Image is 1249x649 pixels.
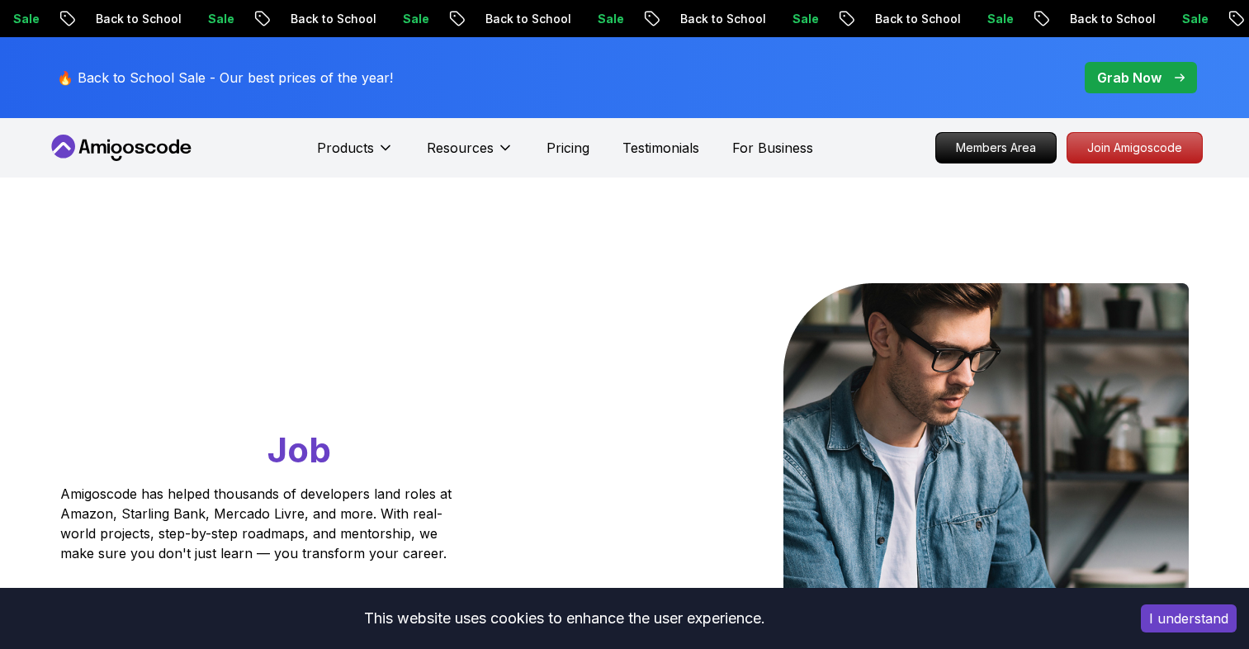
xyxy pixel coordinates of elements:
p: Back to School [1056,11,1168,27]
button: Accept cookies [1141,604,1237,632]
p: Back to School [471,11,584,27]
p: Back to School [82,11,194,27]
p: Sale [584,11,636,27]
div: This website uses cookies to enhance the user experience. [12,600,1116,637]
p: Back to School [666,11,778,27]
button: Resources [427,138,513,171]
p: Resources [427,138,494,158]
a: Join Amigoscode [1067,132,1203,163]
a: Members Area [935,132,1057,163]
a: For Business [732,138,813,158]
p: Sale [1168,11,1221,27]
p: Back to School [861,11,973,27]
p: Sale [389,11,442,27]
a: Pricing [546,138,589,158]
p: Join Amigoscode [1067,133,1202,163]
p: Grab Now [1097,68,1161,88]
p: Sale [973,11,1026,27]
a: Testimonials [622,138,699,158]
p: Products [317,138,374,158]
h1: Go From Learning to Hired: Master Java, Spring Boot & Cloud Skills That Get You the [60,283,515,474]
span: Job [267,429,331,471]
p: Sale [778,11,831,27]
p: 🔥 Back to School Sale - Our best prices of the year! [57,68,393,88]
p: Sale [194,11,247,27]
button: Products [317,138,394,171]
p: Amigoscode has helped thousands of developers land roles at Amazon, Starling Bank, Mercado Livre,... [60,484,457,563]
p: Members Area [936,133,1056,163]
p: Back to School [277,11,389,27]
